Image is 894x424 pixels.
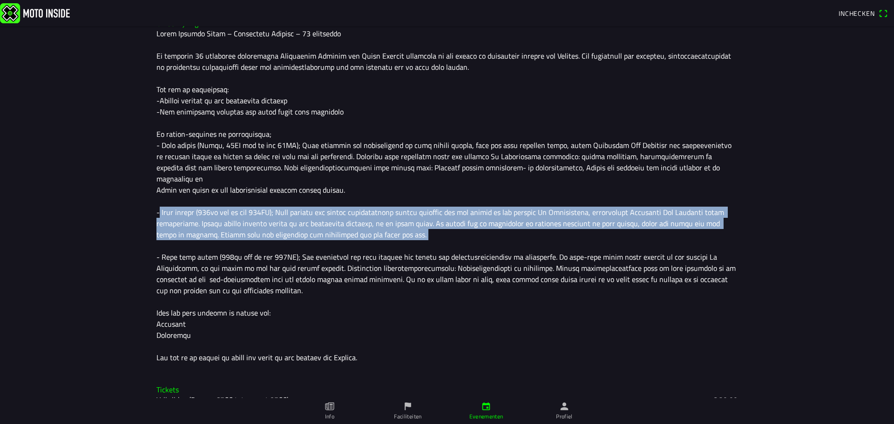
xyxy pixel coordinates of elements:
span: Inchecken [839,8,875,18]
ion-icon: calendar [481,401,491,411]
ion-text: Vrij rijden (Dames, 65CC tot en met 85CC) [156,394,289,405]
ion-label: Info [325,412,334,421]
ion-icon: person [559,401,569,411]
ion-text: € 20,00 [713,394,738,405]
ion-label: Profiel [556,412,573,421]
ion-label: Evenementen [469,412,503,421]
ion-icon: flag [403,401,413,411]
div: Lorem Ipsumdo Sitam – Consectetu Adipisc – 73 elitseddo Ei temporin 36 utlaboree doloremagna Aliq... [156,28,738,363]
a: Incheckenqr scanner [834,5,892,21]
ion-label: Faciliteiten [394,412,421,421]
h3: Tickets [156,385,738,394]
ion-icon: paper [325,401,335,411]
